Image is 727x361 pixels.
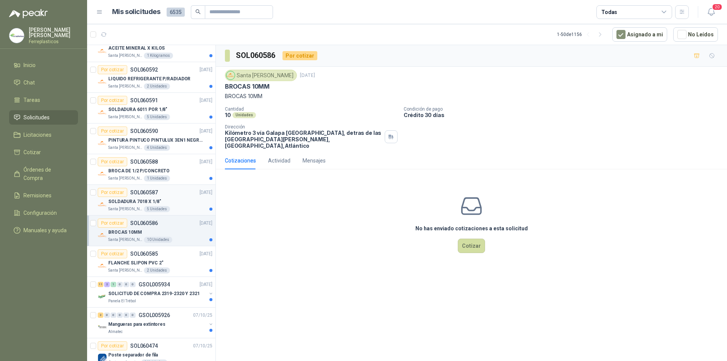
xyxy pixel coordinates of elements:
[130,67,158,72] p: SOL060592
[98,65,127,74] div: Por cotizar
[9,163,78,185] a: Órdenes de Compra
[87,246,215,277] a: Por cotizarSOL060585[DATE] Company LogoFLANCHE SLIPON PVC 2"Santa [PERSON_NAME]2 Unidades
[704,5,718,19] button: 20
[87,62,215,93] a: Por cotizarSOL060592[DATE] Company LogoLIQUIDO REFRIGERANTE P/RADIADORSanta [PERSON_NAME]2 Unidades
[225,92,718,100] p: BROCAS 10MM
[193,342,212,350] p: 07/10/25
[612,27,667,42] button: Asignado a mi
[232,112,256,118] div: Unidades
[225,83,270,91] p: BROCAS 10MM
[225,106,398,112] p: Cantidad
[98,77,107,86] img: Company Logo
[87,93,215,123] a: Por cotizarSOL060591[DATE] Company LogoSOLDADURA 6011 POR 1/8"Santa [PERSON_NAME]5 Unidades
[87,123,215,154] a: Por cotizarSOL060590[DATE] Company LogoPINTURA PINTUCO PINTULUX 3EN1 NEGRO X GSanta [PERSON_NAME]...
[130,313,136,318] div: 0
[108,106,167,113] p: SOLDADURA 6011 POR 1/8"
[282,51,317,60] div: Por cotizar
[112,6,161,17] h1: Mis solicitudes
[87,216,215,246] a: Por cotizarSOL060586[DATE] Company LogoBROCAS 10MMSanta [PERSON_NAME]10 Unidades
[98,341,127,350] div: Por cotizar
[98,47,107,56] img: Company Logo
[23,166,71,182] span: Órdenes de Compra
[108,45,165,52] p: ACEITE MINERAL X KILOS
[23,131,51,139] span: Licitaciones
[108,167,170,175] p: BROCA DE 1/2 P/CONCRETO
[673,27,718,42] button: No Leídos
[200,66,212,73] p: [DATE]
[144,267,170,273] div: 2 Unidades
[144,237,172,243] div: 10 Unidades
[200,250,212,258] p: [DATE]
[200,128,212,135] p: [DATE]
[144,175,170,181] div: 1 Unidades
[23,226,67,234] span: Manuales y ayuda
[104,282,110,287] div: 2
[98,219,127,228] div: Por cotizar
[108,145,142,151] p: Santa [PERSON_NAME]
[144,53,173,59] div: 1 Kilogramos
[23,61,36,69] span: Inicio
[98,313,103,318] div: 2
[108,83,142,89] p: Santa [PERSON_NAME]
[144,206,170,212] div: 5 Unidades
[415,224,528,233] h3: No has enviado cotizaciones a esta solicitud
[108,298,136,304] p: Panela El Trébol
[98,108,107,117] img: Company Logo
[130,282,136,287] div: 0
[225,112,231,118] p: 10
[108,229,142,236] p: BROCAS 10MM
[108,114,142,120] p: Santa [PERSON_NAME]
[300,72,315,79] p: [DATE]
[130,159,158,164] p: SOL060588
[111,282,116,287] div: 1
[130,343,158,348] p: SOL060474
[167,8,185,17] span: 6535
[108,290,200,297] p: SOLICITUD DE COMPRA 2319-2320 Y 2321
[98,127,127,136] div: Por cotizar
[144,114,170,120] div: 5 Unidades
[98,261,107,270] img: Company Logo
[98,96,127,105] div: Por cotizar
[23,96,40,104] span: Tareas
[111,313,116,318] div: 0
[108,259,163,267] p: FLANCHE SLIPON PVC 2"
[108,321,165,328] p: Mangueras para extintores
[98,231,107,240] img: Company Logo
[9,188,78,203] a: Remisiones
[139,313,170,318] p: GSOL005926
[225,124,382,130] p: Dirección
[9,206,78,220] a: Configuración
[268,156,290,165] div: Actividad
[200,189,212,196] p: [DATE]
[9,110,78,125] a: Solicitudes
[200,97,212,104] p: [DATE]
[108,198,161,205] p: SOLDADURA 7018 X 1/8"
[200,281,212,288] p: [DATE]
[225,70,297,81] div: Santa [PERSON_NAME]
[123,282,129,287] div: 0
[130,251,158,256] p: SOL060585
[98,292,107,301] img: Company Logo
[108,53,142,59] p: Santa [PERSON_NAME]
[23,148,41,156] span: Cotizar
[557,28,606,41] div: 1 - 50 de 1156
[98,323,107,332] img: Company Logo
[23,113,50,122] span: Solicitudes
[23,209,57,217] span: Configuración
[9,93,78,107] a: Tareas
[108,237,142,243] p: Santa [PERSON_NAME]
[193,312,212,319] p: 07/10/25
[130,128,158,134] p: SOL060590
[98,282,103,287] div: 11
[130,220,158,226] p: SOL060586
[9,9,48,18] img: Logo peakr
[236,50,276,61] h3: SOL060586
[98,139,107,148] img: Company Logo
[9,58,78,72] a: Inicio
[458,239,485,253] button: Cotizar
[144,83,170,89] div: 2 Unidades
[29,27,78,38] p: [PERSON_NAME] [PERSON_NAME]
[144,145,170,151] div: 4 Unidades
[9,145,78,159] a: Cotizar
[87,31,215,62] a: Por cotizarSOL060593[DATE] Company LogoACEITE MINERAL X KILOSSanta [PERSON_NAME]1 Kilogramos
